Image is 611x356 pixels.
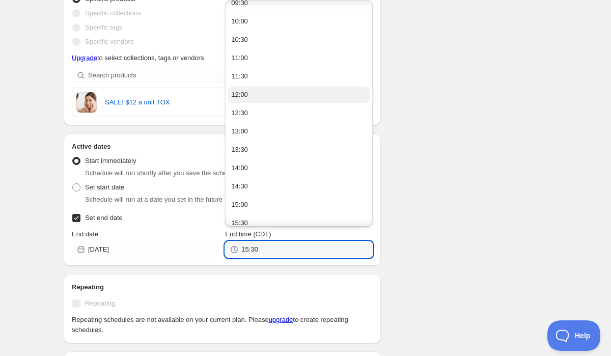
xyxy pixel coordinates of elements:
span: Set end date [85,214,123,222]
span: Specific vendors [85,38,133,45]
button: 14:30 [228,178,369,195]
span: Set start date [85,183,124,191]
p: Repeating schedules are not available on your current plan. Please to create repeating schedules. [72,315,373,335]
div: 12:30 [231,108,248,118]
a: Upgrade [72,54,97,62]
button: 13:00 [228,123,369,140]
span: Specific collections [85,9,141,17]
button: 12:00 [228,87,369,103]
button: 13:30 [228,142,369,158]
span: Specific tags [85,23,123,31]
div: 14:30 [231,181,248,191]
span: Schedule will run shortly after you save the schedule [85,169,239,177]
p: to select collections, tags or vendors [72,53,373,63]
button: 15:30 [228,215,369,231]
iframe: Toggle Customer Support [547,320,601,351]
span: Schedule will run at a date you set in the future [85,196,223,203]
div: 13:00 [231,126,248,136]
input: Search products [88,67,347,84]
div: 13:30 [231,145,248,155]
a: SALE! $12 a unit TOX [105,97,317,107]
span: End date [72,230,98,238]
button: 10:00 [228,13,369,30]
button: 14:00 [228,160,369,176]
div: 15:00 [231,200,248,210]
div: 14:00 [231,163,248,173]
span: End time (CDT) [225,230,271,238]
div: 11:30 [231,71,248,81]
span: Repeating [85,299,115,307]
button: 11:30 [228,68,369,85]
div: 10:30 [231,35,248,45]
button: 11:00 [228,50,369,66]
h2: Active dates [72,142,373,152]
div: 15:30 [231,218,248,228]
a: upgrade [269,316,293,323]
button: 10:30 [228,32,369,48]
div: 11:00 [231,53,248,63]
div: 12:00 [231,90,248,100]
div: 10:00 [231,16,248,26]
button: 15:00 [228,197,369,213]
button: 12:30 [228,105,369,121]
h2: Repeating [72,282,373,292]
span: Start immediately [85,157,136,165]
